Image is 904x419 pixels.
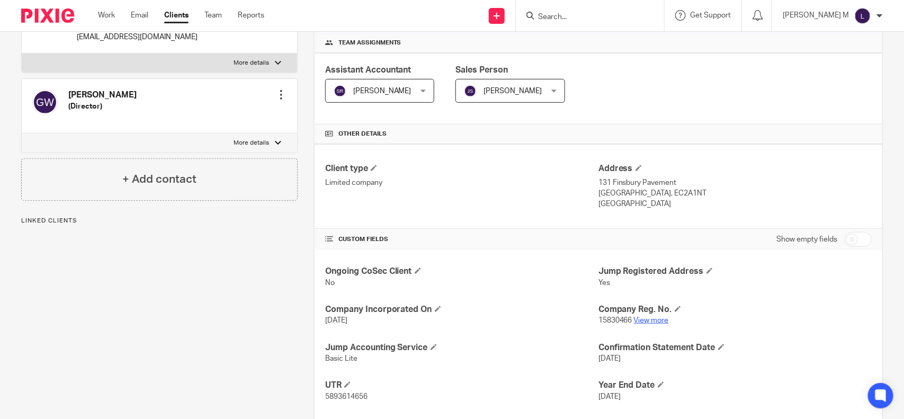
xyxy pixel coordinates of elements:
[325,380,598,391] h4: UTR
[164,10,189,21] a: Clients
[325,266,598,277] h4: Ongoing CoSec Client
[598,188,872,199] p: [GEOGRAPHIC_DATA], EC2A1NT
[484,87,542,95] span: [PERSON_NAME]
[634,317,669,324] a: View more
[325,279,335,287] span: No
[598,199,872,209] p: [GEOGRAPHIC_DATA]
[325,355,357,362] span: Basic Lite
[325,66,411,74] span: Assistant Accountant
[464,85,477,97] img: svg%3E
[21,217,298,225] p: Linked clients
[32,90,58,115] img: svg%3E
[690,12,731,19] span: Get Support
[21,8,74,23] img: Pixie
[131,10,148,21] a: Email
[325,163,598,174] h4: Client type
[598,177,872,188] p: 131 Finsbury Pavement
[598,393,621,400] span: [DATE]
[68,90,137,101] h4: [PERSON_NAME]
[325,304,598,315] h4: Company Incorporated On
[98,10,115,21] a: Work
[598,163,872,174] h4: Address
[338,39,401,47] span: Team assignments
[598,304,872,315] h4: Company Reg. No.
[598,317,632,324] span: 15830466
[77,32,198,42] p: [EMAIL_ADDRESS][DOMAIN_NAME]
[598,355,621,362] span: [DATE]
[783,10,849,21] p: [PERSON_NAME] M
[537,13,632,22] input: Search
[234,139,270,147] p: More details
[598,279,610,287] span: Yes
[598,266,872,277] h4: Jump Registered Address
[122,171,196,188] h4: + Add contact
[325,317,347,324] span: [DATE]
[353,87,411,95] span: [PERSON_NAME]
[234,59,270,67] p: More details
[598,380,872,391] h4: Year End Date
[325,235,598,244] h4: CUSTOM FIELDS
[455,66,508,74] span: Sales Person
[325,393,368,400] span: 5893614656
[204,10,222,21] a: Team
[776,234,837,245] label: Show empty fields
[238,10,264,21] a: Reports
[598,342,872,353] h4: Confirmation Statement Date
[338,130,387,138] span: Other details
[325,177,598,188] p: Limited company
[334,85,346,97] img: svg%3E
[68,101,137,112] h5: (Director)
[854,7,871,24] img: svg%3E
[325,342,598,353] h4: Jump Accounting Service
